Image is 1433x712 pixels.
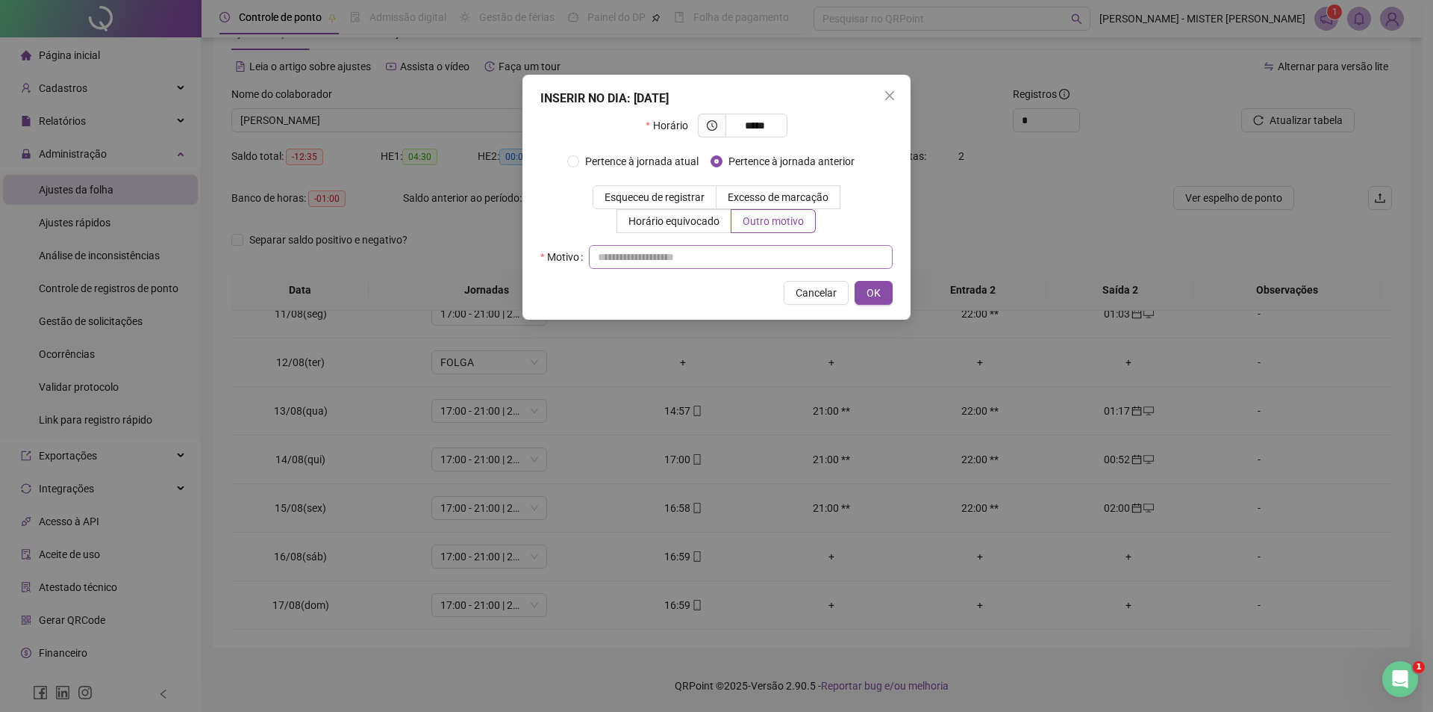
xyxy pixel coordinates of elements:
[707,120,717,131] span: clock-circle
[796,285,837,301] span: Cancelar
[628,215,719,227] span: Horário equivocado
[1413,661,1425,673] span: 1
[722,153,861,170] span: Pertence à jornada anterior
[855,281,893,305] button: OK
[884,90,896,102] span: close
[743,215,804,227] span: Outro motivo
[1382,661,1418,697] iframe: Intercom live chat
[540,245,589,269] label: Motivo
[579,153,705,170] span: Pertence à jornada atual
[540,90,893,108] div: INSERIR NO DIA : [DATE]
[867,285,881,301] span: OK
[728,191,828,203] span: Excesso de marcação
[878,84,902,108] button: Close
[646,114,697,137] label: Horário
[784,281,849,305] button: Cancelar
[605,191,705,203] span: Esqueceu de registrar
